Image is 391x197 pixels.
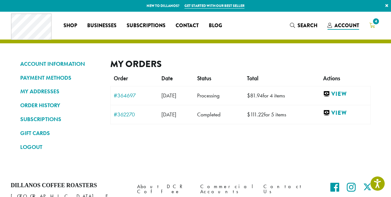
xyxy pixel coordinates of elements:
[20,72,101,83] a: PAYMENT METHODS
[184,3,244,9] a: Get started with our best seller
[285,20,322,31] a: Search
[323,109,367,117] a: View
[20,58,101,69] a: ACCOUNT INFORMATION
[194,105,244,124] td: Completed
[247,92,263,99] span: 81.94
[114,93,155,98] a: #364697
[197,75,211,82] span: Status
[161,75,173,82] span: Date
[247,111,250,118] span: $
[334,22,359,29] span: Account
[161,111,176,118] span: [DATE]
[127,22,165,30] span: Subscriptions
[263,182,317,196] a: Contact Us
[247,92,250,99] span: $
[298,22,317,29] span: Search
[323,90,367,98] a: View
[58,21,82,31] a: Shop
[244,105,320,124] td: for 5 items
[20,58,101,157] nav: Account pages
[20,114,101,125] a: SUBSCRIPTIONS
[372,17,380,26] span: 4
[20,142,101,152] a: LOGOUT
[114,75,128,82] span: Order
[20,86,101,97] a: MY ADDRESSES
[176,22,199,30] span: Contact
[87,22,117,30] span: Businesses
[244,86,320,105] td: for 4 items
[137,182,191,196] a: About DCR Coffee
[11,182,128,189] h4: Dillanos Coffee Roasters
[200,182,254,196] a: Commercial Accounts
[63,22,77,30] span: Shop
[114,112,155,117] a: #362270
[110,58,371,70] h2: My Orders
[323,75,340,82] span: Actions
[20,100,101,111] a: ORDER HISTORY
[20,128,101,139] a: GIFT CARDS
[247,75,258,82] span: Total
[194,86,244,105] td: Processing
[209,22,222,30] span: Blog
[161,92,176,99] span: [DATE]
[247,111,264,118] span: 111.22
